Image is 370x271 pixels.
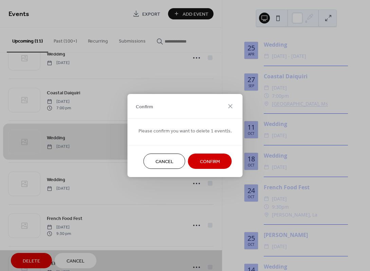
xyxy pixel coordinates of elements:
span: Please confirm you want to delete 1 event(s. [138,128,232,135]
span: Confirm [136,103,153,110]
button: Cancel [144,154,185,169]
span: Confirm [200,158,220,165]
span: Cancel [155,158,173,165]
button: Confirm [188,154,232,169]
